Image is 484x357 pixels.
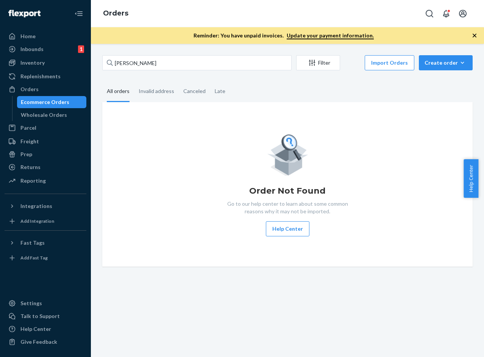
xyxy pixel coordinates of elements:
[5,122,86,134] a: Parcel
[183,81,206,101] div: Canceled
[20,300,42,307] div: Settings
[5,30,86,42] a: Home
[20,163,41,171] div: Returns
[5,148,86,160] a: Prep
[78,45,84,53] div: 1
[5,83,86,95] a: Orders
[20,218,54,224] div: Add Integration
[5,161,86,173] a: Returns
[266,221,309,236] button: Help Center
[297,59,340,67] div: Filter
[107,81,130,102] div: All orders
[296,55,340,70] button: Filter
[215,81,225,101] div: Late
[425,59,467,67] div: Create order
[20,255,48,261] div: Add Fast Tag
[249,185,326,197] h1: Order Not Found
[139,81,174,101] div: Invalid address
[5,323,86,335] a: Help Center
[5,200,86,212] button: Integrations
[20,177,46,185] div: Reporting
[422,6,437,21] button: Open Search Box
[5,70,86,82] a: Replenishments
[103,9,128,17] a: Orders
[8,10,41,17] img: Flexport logo
[20,151,32,158] div: Prep
[5,252,86,264] a: Add Fast Tag
[20,85,39,93] div: Orders
[20,239,45,247] div: Fast Tags
[221,200,354,215] p: Go to our help center to learn about some common reasons why it may not be imported.
[97,3,134,25] ol: breadcrumbs
[287,32,374,39] a: Update your payment information.
[5,310,86,322] a: Talk to Support
[20,325,51,333] div: Help Center
[21,98,69,106] div: Ecommerce Orders
[464,159,478,198] button: Help Center
[102,55,292,70] input: Search orders
[5,237,86,249] button: Fast Tags
[5,215,86,227] a: Add Integration
[365,55,414,70] button: Import Orders
[20,138,39,145] div: Freight
[194,32,374,39] p: Reminder: You have unpaid invoices.
[20,124,36,132] div: Parcel
[5,336,86,348] button: Give Feedback
[17,109,87,121] a: Wholesale Orders
[5,43,86,55] a: Inbounds1
[20,312,60,320] div: Talk to Support
[439,6,454,21] button: Open notifications
[17,96,87,108] a: Ecommerce Orders
[21,111,67,119] div: Wholesale Orders
[20,45,44,53] div: Inbounds
[5,175,86,187] a: Reporting
[20,338,57,346] div: Give Feedback
[419,55,473,70] button: Create order
[20,59,45,67] div: Inventory
[5,57,86,69] a: Inventory
[5,135,86,147] a: Freight
[455,6,470,21] button: Open account menu
[20,73,61,80] div: Replenishments
[71,6,86,21] button: Close Navigation
[267,132,308,176] img: Empty list
[5,297,86,309] a: Settings
[20,33,36,40] div: Home
[20,202,52,210] div: Integrations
